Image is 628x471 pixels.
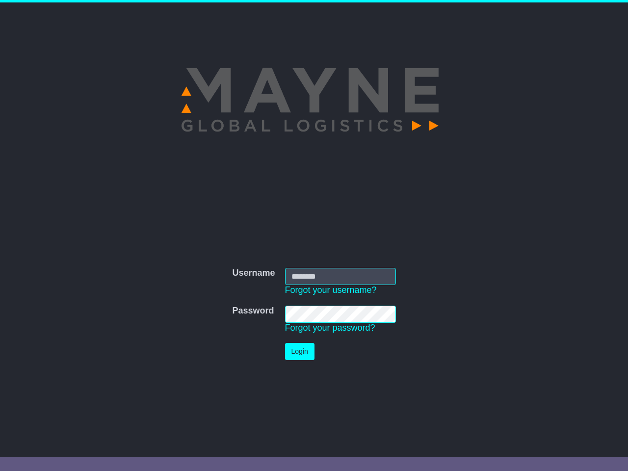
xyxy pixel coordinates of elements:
[285,323,375,333] a: Forgot your password?
[178,58,450,141] img: Mayne Global Logistics
[232,306,274,316] label: Password
[285,343,314,360] button: Login
[285,285,377,295] a: Forgot your username?
[232,268,275,279] label: Username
